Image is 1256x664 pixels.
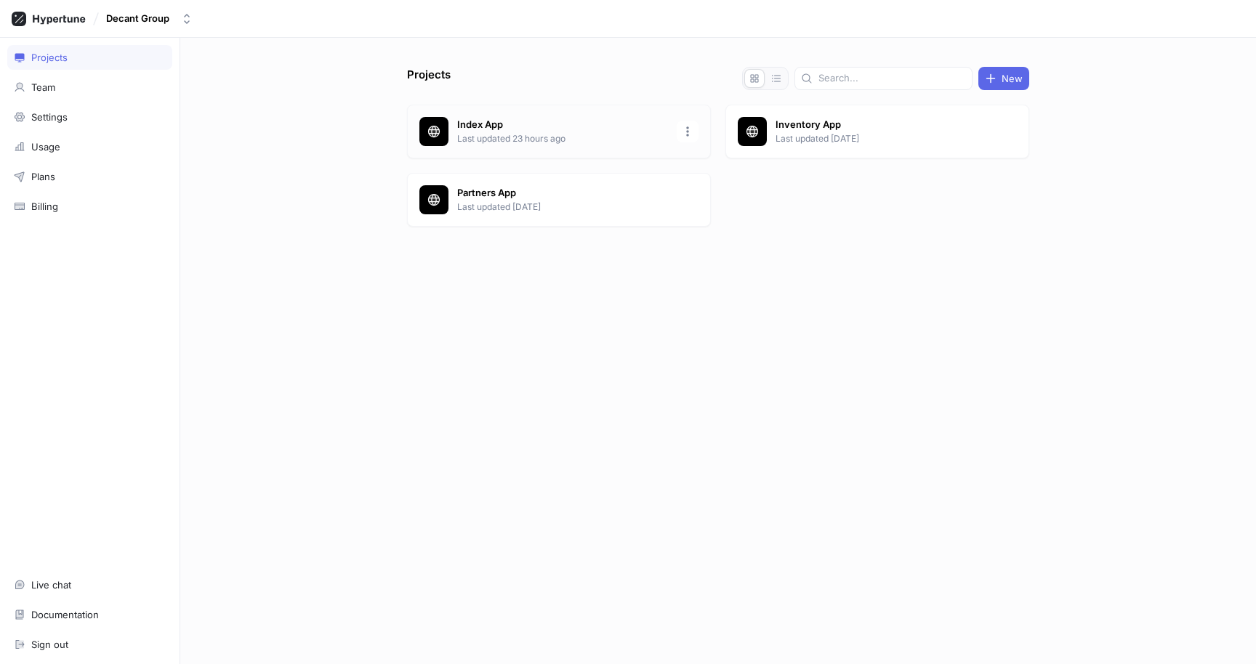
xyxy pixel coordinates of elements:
div: Usage [31,141,60,153]
div: Projects [31,52,68,63]
span: New [1002,74,1023,83]
a: Team [7,75,172,100]
input: Search... [818,71,966,86]
a: Billing [7,194,172,219]
a: Documentation [7,602,172,627]
p: Last updated [DATE] [776,132,986,145]
div: Documentation [31,609,99,620]
a: Usage [7,134,172,159]
a: Plans [7,164,172,189]
p: Partners App [457,186,668,201]
button: Decant Group [100,7,198,31]
div: Decant Group [106,12,169,25]
p: Projects [407,67,451,90]
div: Team [31,81,55,93]
div: Live chat [31,579,71,591]
a: Settings [7,105,172,129]
div: Settings [31,111,68,123]
a: Projects [7,45,172,70]
button: New [978,67,1029,90]
div: Plans [31,171,55,182]
p: Last updated [DATE] [457,201,668,214]
p: Last updated 23 hours ago [457,132,668,145]
div: Billing [31,201,58,212]
p: Index App [457,118,668,132]
div: Sign out [31,639,68,650]
p: Inventory App [776,118,986,132]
